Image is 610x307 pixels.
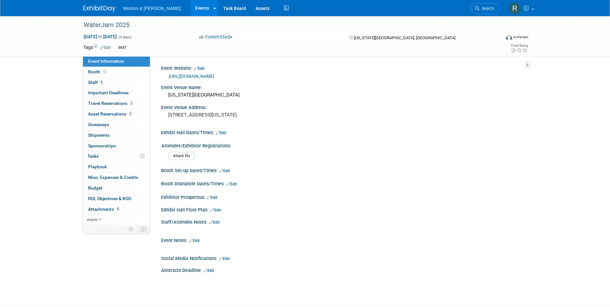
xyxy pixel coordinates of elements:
a: Giveaways [83,120,150,130]
div: Event Venue Name: [161,83,527,91]
a: Edit [189,238,200,243]
a: Travel Reservations3 [83,98,150,109]
span: Misc. Expenses & Credits [88,175,138,180]
a: Misc. Expenses & Credits [83,172,150,183]
span: 8 [115,207,120,211]
a: [URL][DOMAIN_NAME] [169,74,214,79]
span: Staff [88,80,104,85]
span: more [87,217,97,222]
div: Social Media Notifications: [161,254,527,262]
span: Sponsorships [88,143,116,148]
td: Tags [83,44,111,51]
span: Tasks [87,153,99,159]
button: Committed [197,34,235,41]
div: Exhibitor Prospectus: [161,192,527,201]
div: Attendee/Exhibitor Registrations: [161,141,524,149]
a: Edit [216,131,226,135]
div: Staff/Attendee Notes: [161,217,527,226]
span: Giveaways [88,122,109,127]
a: Staff6 [83,78,150,88]
span: Event Information [88,59,124,64]
div: Booth Set-up Dates/Times: [161,166,527,174]
a: Edit [209,220,220,225]
div: Abstracts Deadline: [161,265,527,274]
span: Weston & [PERSON_NAME] [123,6,181,11]
span: 6 [99,80,104,85]
a: Edit [100,45,111,50]
div: Exhibit Hall Floor Plan: [161,205,527,213]
a: Important Deadlines [83,88,150,98]
span: 3 [128,111,133,116]
span: Budget [88,185,103,191]
a: Playbook [83,162,150,172]
div: Event Venue Address: [161,103,527,111]
div: [US_STATE][GEOGRAPHIC_DATA] [166,90,522,100]
span: (4 days) [118,35,132,39]
span: 3 [129,101,134,106]
a: ROI, Objectives & ROO [83,194,150,204]
div: Event Format [462,33,529,43]
span: Booth [88,69,108,74]
img: Roberta Sinclair [509,2,521,14]
span: ROI, Objectives & ROO [88,196,131,201]
pre: [STREET_ADDRESS][US_STATE] [168,112,306,118]
td: Toggle Event Tabs [137,225,150,234]
span: Search [479,6,494,11]
span: Playbook [88,164,107,169]
a: Sponsorships [83,141,150,151]
a: Budget [83,183,150,193]
a: Attachments8 [83,204,150,215]
a: Tasks [83,151,150,162]
img: ExhibitDay [83,5,115,12]
span: Booth not reserved yet [102,69,108,74]
a: Edit [226,182,237,186]
div: Exhibit Hall Dates/Times: [161,128,527,136]
div: Booth Dismantle Dates/Times: [161,179,527,187]
span: Travel Reservations [88,101,134,106]
div: Event Notes: [161,236,527,244]
a: Asset Reservations3 [83,109,150,119]
div: Event Website: [161,63,527,72]
span: Asset Reservations [88,111,133,116]
div: In-Person [513,35,528,40]
a: Search [471,3,500,14]
div: Event Rating [511,44,528,47]
img: Format-Inperson.png [506,34,512,40]
div: WAT [116,44,128,51]
a: Shipments [83,130,150,141]
a: more [83,215,150,225]
a: Edit [219,169,230,173]
span: [DATE] [DATE] [83,34,117,40]
a: Edit [194,66,205,71]
div: WaterJam 2025 [81,19,491,31]
a: Edit [207,195,217,200]
span: to [97,34,103,39]
span: Attachments [88,207,120,212]
a: Edit [210,208,221,212]
a: Event Information [83,56,150,67]
span: Important Deadlines [88,90,129,95]
a: Booth [83,67,150,77]
a: Edit [204,268,214,273]
span: Shipments [88,133,110,138]
td: Personalize Event Tab Strip [126,225,137,234]
a: Edit [219,256,230,261]
span: [US_STATE][GEOGRAPHIC_DATA], [GEOGRAPHIC_DATA] [354,35,455,40]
